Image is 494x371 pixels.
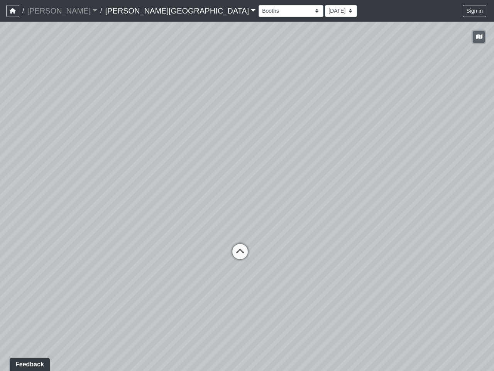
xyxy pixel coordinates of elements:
a: [PERSON_NAME][GEOGRAPHIC_DATA] [105,3,255,19]
button: Sign in [463,5,486,17]
iframe: Ybug feedback widget [6,356,51,371]
span: / [19,3,27,19]
a: [PERSON_NAME] [27,3,97,19]
span: / [97,3,105,19]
